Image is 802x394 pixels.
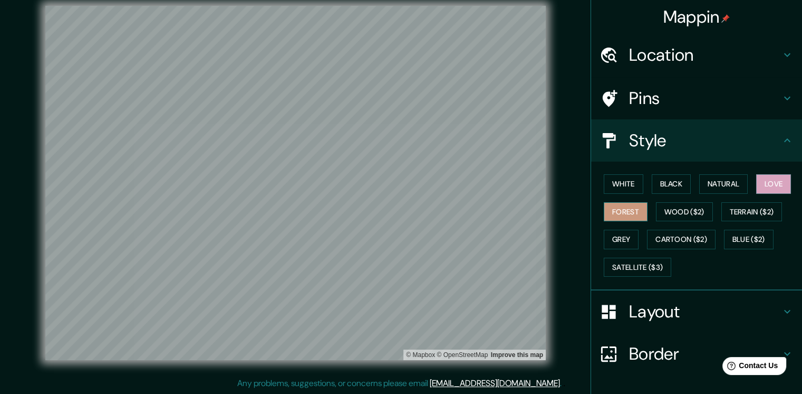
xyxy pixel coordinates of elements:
[721,14,730,23] img: pin-icon.png
[604,230,639,249] button: Grey
[604,258,671,277] button: Satellite ($3)
[430,378,560,389] a: [EMAIL_ADDRESS][DOMAIN_NAME]
[629,343,781,364] h4: Border
[629,44,781,65] h4: Location
[629,301,781,322] h4: Layout
[656,202,713,222] button: Wood ($2)
[652,174,691,194] button: Black
[591,34,802,76] div: Location
[562,377,563,390] div: .
[491,351,543,359] a: Map feedback
[437,351,488,359] a: OpenStreetMap
[724,230,774,249] button: Blue ($2)
[756,174,791,194] button: Love
[663,6,730,27] h4: Mappin
[604,174,643,194] button: White
[629,88,781,109] h4: Pins
[591,290,802,333] div: Layout
[708,353,790,382] iframe: Help widget launcher
[591,333,802,375] div: Border
[647,230,716,249] button: Cartoon ($2)
[45,6,546,360] canvas: Map
[721,202,782,222] button: Terrain ($2)
[237,377,562,390] p: Any problems, suggestions, or concerns please email .
[591,77,802,119] div: Pins
[591,119,802,162] div: Style
[563,377,565,390] div: .
[699,174,748,194] button: Natural
[406,351,435,359] a: Mapbox
[629,130,781,151] h4: Style
[604,202,648,222] button: Forest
